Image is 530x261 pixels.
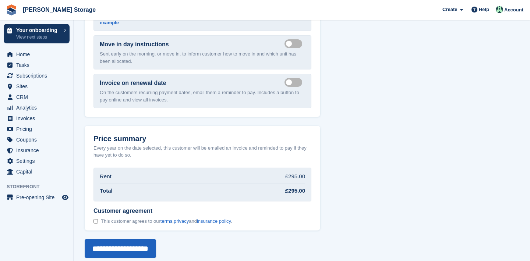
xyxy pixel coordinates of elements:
a: menu [4,145,70,155]
a: menu [4,124,70,134]
p: Sent early on the morning, or move in, to inform customer how to move in and which unit has been ... [100,50,305,65]
a: privacy [174,218,189,224]
span: Home [16,49,60,60]
a: menu [4,113,70,124]
p: View next steps [16,34,60,40]
span: Insurance [16,145,60,155]
span: Settings [16,156,60,166]
span: Pricing [16,124,60,134]
img: stora-icon-8386f47178a22dfd0bd8f6a31ec36ba5ce8667c1dd55bd0f319d3a0aa187defe.svg [6,4,17,15]
p: On the customers recurring payment dates, email them a reminder to pay. Includes a button to pay ... [100,89,305,103]
a: menu [4,60,70,70]
span: Capital [16,167,60,177]
span: Storefront [7,183,73,190]
span: Tasks [16,60,60,70]
span: Pre-opening Site [16,192,60,203]
a: menu [4,135,70,145]
input: Customer agreement This customer agrees to ourterms,privacyandinsurance policy. [93,219,98,224]
span: Create [442,6,457,13]
p: Your onboarding [16,28,60,33]
label: Send move in day email [285,43,305,44]
div: Rent [100,172,112,181]
img: Nicholas Pain [496,6,503,13]
div: £295.00 [285,187,305,195]
span: Subscriptions [16,71,60,81]
span: Coupons [16,135,60,145]
a: menu [4,71,70,81]
span: Customer agreement [93,207,232,215]
a: menu [4,92,70,102]
label: Move in day instructions [100,40,169,49]
p: Every year on the date selected, this customer will be emailed an invoice and reminded to pay if ... [93,144,311,159]
h2: Price summary [93,135,311,143]
span: Sites [16,81,60,92]
a: terms [160,218,173,224]
a: View example [100,12,294,25]
a: menu [4,167,70,177]
span: Invoices [16,113,60,124]
label: Invoice on renewal date [100,79,166,87]
a: menu [4,81,70,92]
a: Preview store [61,193,70,202]
span: This customer agrees to our , and . [101,218,232,224]
a: Your onboarding View next steps [4,24,70,43]
a: insurance policy [197,218,231,224]
div: £295.00 [285,172,305,181]
span: Account [504,6,523,14]
div: Total [100,187,113,195]
a: menu [4,103,70,113]
span: Help [479,6,489,13]
label: Send manual payment invoice email [285,82,305,83]
a: menu [4,192,70,203]
a: [PERSON_NAME] Storage [20,4,99,16]
a: menu [4,156,70,166]
span: Analytics [16,103,60,113]
span: CRM [16,92,60,102]
a: menu [4,49,70,60]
